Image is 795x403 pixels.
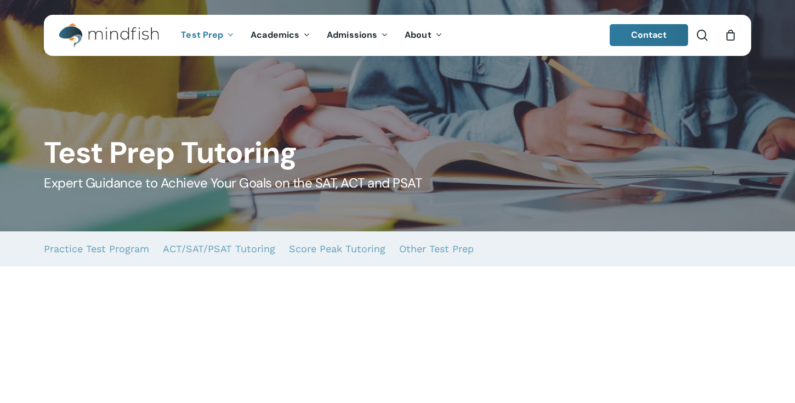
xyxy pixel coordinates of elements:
[242,31,319,40] a: Academics
[173,15,450,56] nav: Main Menu
[44,15,751,56] header: Main Menu
[44,135,751,171] h1: Test Prep Tutoring
[399,231,474,266] a: Other Test Prep
[631,29,667,41] span: Contact
[610,24,689,46] a: Contact
[396,31,451,40] a: About
[173,31,242,40] a: Test Prep
[44,174,751,192] h5: Expert Guidance to Achieve Your Goals on the SAT, ACT and PSAT
[181,29,223,41] span: Test Prep
[44,231,149,266] a: Practice Test Program
[327,29,377,41] span: Admissions
[163,231,275,266] a: ACT/SAT/PSAT Tutoring
[289,231,385,266] a: Score Peak Tutoring
[319,31,396,40] a: Admissions
[251,29,299,41] span: Academics
[405,29,431,41] span: About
